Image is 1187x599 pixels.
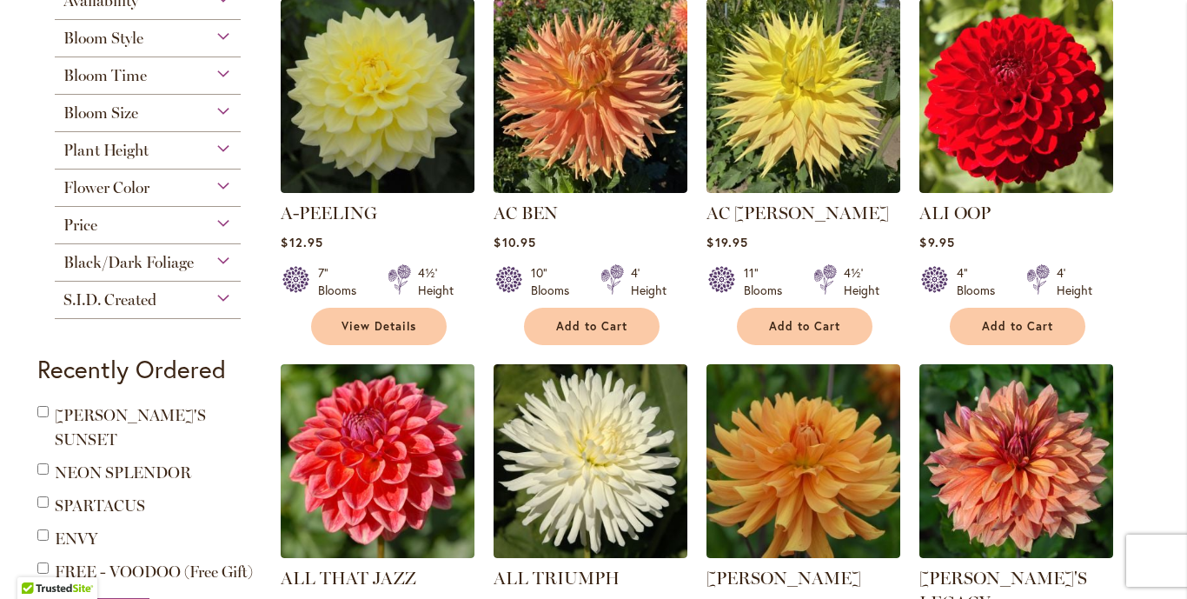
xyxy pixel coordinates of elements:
a: AC [PERSON_NAME] [706,203,889,223]
a: Andy's Legacy [919,545,1113,562]
strong: Recently Ordered [37,353,226,385]
a: ALI OOP [919,203,991,223]
div: 4' Height [631,264,666,299]
img: ANDREW CHARLES [706,364,900,558]
a: ALL THAT JAZZ [281,545,474,562]
a: [PERSON_NAME]'S SUNSET [55,406,206,449]
div: 4½' Height [844,264,879,299]
span: $19.95 [706,234,747,250]
a: SPARTACUS [55,496,145,516]
button: Add to Cart [950,308,1085,345]
span: FREE - VOODOO (Free Gift) [55,562,253,582]
a: NEON SPLENDOR [55,463,191,483]
a: ALL TRIUMPH [494,545,687,562]
a: A-PEELING [281,203,377,223]
img: ALL THAT JAZZ [281,364,474,558]
a: ALI OOP [919,180,1113,196]
a: [PERSON_NAME] [706,568,861,589]
div: 10" Blooms [531,264,580,299]
span: $12.95 [281,234,322,250]
span: Bloom Style [63,29,143,48]
a: ENVY [55,529,97,549]
span: $10.95 [494,234,535,250]
span: Plant Height [63,141,149,160]
a: A-Peeling [281,180,474,196]
span: Add to Cart [769,319,840,334]
span: Flower Color [63,178,149,197]
span: Add to Cart [982,319,1053,334]
iframe: Launch Accessibility Center [13,537,62,586]
span: Black/Dark Foliage [63,253,194,272]
a: ALL THAT JAZZ [281,568,416,589]
span: Bloom Size [63,103,138,123]
span: View Details [342,319,416,334]
a: AC BEN [494,203,558,223]
div: 4½' Height [418,264,454,299]
div: 4" Blooms [957,264,1005,299]
span: Price [63,216,97,235]
span: $9.95 [919,234,954,250]
div: 7" Blooms [318,264,367,299]
button: Add to Cart [737,308,872,345]
a: ANDREW CHARLES [706,545,900,562]
div: 4' Height [1057,264,1092,299]
img: ALL TRIUMPH [494,364,687,558]
a: AC Jeri [706,180,900,196]
a: View Details [311,308,447,345]
button: Add to Cart [524,308,660,345]
span: S.I.D. Created [63,290,156,309]
div: 11" Blooms [744,264,792,299]
span: Bloom Time [63,66,147,85]
img: Andy's Legacy [919,364,1113,558]
a: AC BEN [494,180,687,196]
a: ALL TRIUMPH [494,568,620,589]
span: Add to Cart [556,319,627,334]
